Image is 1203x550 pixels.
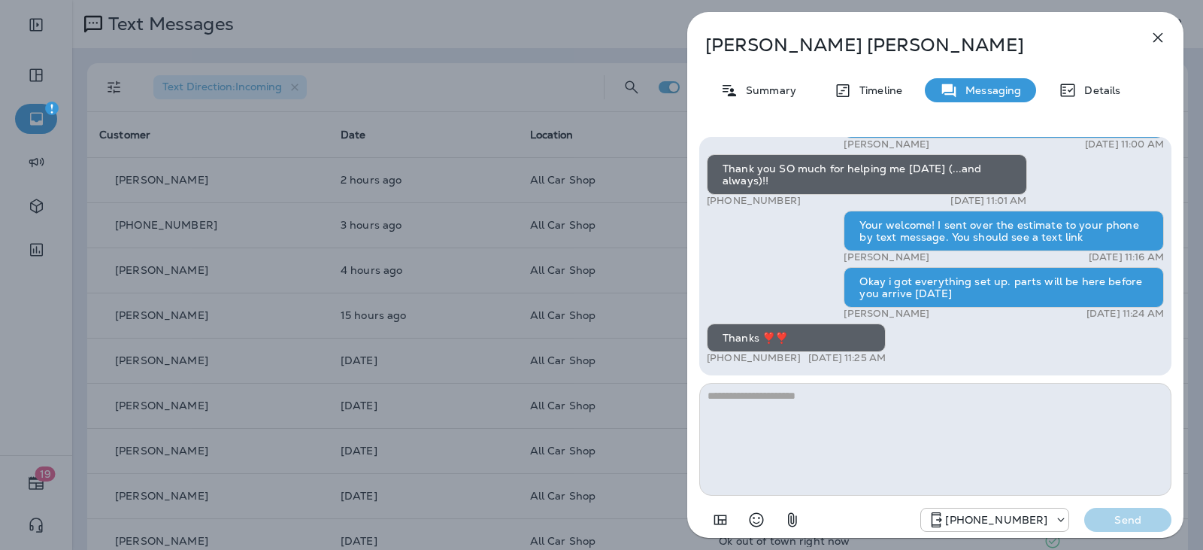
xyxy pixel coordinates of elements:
[707,195,801,207] p: [PHONE_NUMBER]
[945,514,1047,526] p: [PHONE_NUMBER]
[844,251,929,263] p: [PERSON_NAME]
[950,195,1026,207] p: [DATE] 11:01 AM
[1077,84,1120,96] p: Details
[705,35,1116,56] p: [PERSON_NAME] [PERSON_NAME]
[921,511,1068,529] div: +1 (689) 265-4479
[707,352,801,364] p: [PHONE_NUMBER]
[844,308,929,320] p: [PERSON_NAME]
[1085,138,1164,150] p: [DATE] 11:00 AM
[741,505,771,535] button: Select an emoji
[707,154,1027,195] div: Thank you SO much for helping me [DATE] (...and always)!!
[852,84,902,96] p: Timeline
[738,84,796,96] p: Summary
[844,267,1164,308] div: Okay i got everything set up. parts will be here before you arrive [DATE]
[707,324,886,352] div: Thanks ❣️❣️
[1089,251,1164,263] p: [DATE] 11:16 AM
[705,505,735,535] button: Add in a premade template
[844,138,929,150] p: [PERSON_NAME]
[1086,308,1164,320] p: [DATE] 11:24 AM
[844,211,1164,251] div: Your welcome! I sent over the estimate to your phone by text message. You should see a text link
[808,352,886,364] p: [DATE] 11:25 AM
[958,84,1021,96] p: Messaging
